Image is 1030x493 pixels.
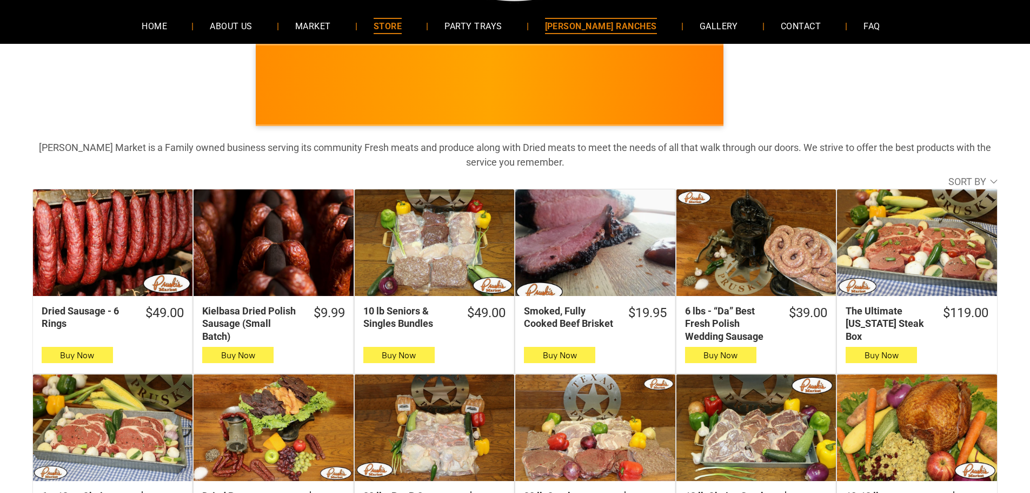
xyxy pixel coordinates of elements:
[33,305,192,330] a: $49.00Dried Sausage - 6 Rings
[676,305,836,343] a: $39.006 lbs - “Da” Best Fresh Polish Wedding Sausage
[467,305,506,321] div: $49.00
[765,11,837,40] a: CONTACT
[789,305,827,321] div: $39.00
[314,305,345,321] div: $9.99
[628,305,667,321] div: $19.95
[355,374,514,481] a: 20 lbs Bar B Que Bundle
[363,347,435,363] button: Buy Now
[943,305,988,321] div: $119.00
[837,305,996,343] a: $119.00The Ultimate [US_STATE] Steak Box
[221,350,255,360] span: Buy Now
[685,305,775,343] div: 6 lbs - “Da” Best Fresh Polish Wedding Sausage
[145,305,184,321] div: $49.00
[279,11,347,40] a: MARKET
[676,374,836,481] a: 12 lb Choice Steak Sampler
[515,189,675,296] a: Smoked, Fully Cooked Beef Brisket
[194,11,269,40] a: ABOUT US
[515,374,675,481] a: 30 lb Combo Bundle
[524,347,595,363] button: Buy Now
[846,347,917,363] button: Buy Now
[202,347,274,363] button: Buy Now
[357,11,418,40] a: STORE
[543,350,577,360] span: Buy Now
[524,305,614,330] div: Smoked, Fully Cooked Beef Brisket
[202,305,299,343] div: Kielbasa Dried Polish Sausage (Small Batch)
[515,305,675,330] a: $19.95Smoked, Fully Cooked Beef Brisket
[685,347,756,363] button: Buy Now
[355,305,514,330] a: $49.0010 lb Seniors & Singles Bundles
[355,189,514,296] a: 10 lb Seniors &amp; Singles Bundles
[847,11,896,40] a: FAQ
[676,189,836,296] a: 6 lbs - “Da” Best Fresh Polish Wedding Sausage
[125,11,183,40] a: HOME
[363,305,453,330] div: 10 lb Seniors & Singles Bundles
[42,305,131,330] div: Dried Sausage - 6 Rings
[194,189,353,296] a: Kielbasa Dried Polish Sausage (Small Batch)
[194,305,353,343] a: $9.99Kielbasa Dried Polish Sausage (Small Batch)
[703,350,737,360] span: Buy Now
[428,11,518,40] a: PARTY TRAYS
[194,374,353,481] a: Dried Box
[706,93,918,110] span: [PERSON_NAME] MARKET
[545,18,657,34] span: [PERSON_NAME] RANCHES
[33,189,192,296] a: Dried Sausage - 6 Rings
[837,374,996,481] a: 10-12 lbs Pruski&#39;s Smoked Turkeys
[33,374,192,481] a: 6 – 12 oz Choice Angus Beef Ribeyes
[529,11,673,40] a: [PERSON_NAME] RANCHES
[865,350,899,360] span: Buy Now
[683,11,754,40] a: GALLERY
[837,189,996,296] a: The Ultimate Texas Steak Box
[382,350,416,360] span: Buy Now
[39,142,991,168] strong: [PERSON_NAME] Market is a Family owned business serving its community Fresh meats and produce alo...
[846,305,928,343] div: The Ultimate [US_STATE] Steak Box
[42,347,113,363] button: Buy Now
[60,350,94,360] span: Buy Now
